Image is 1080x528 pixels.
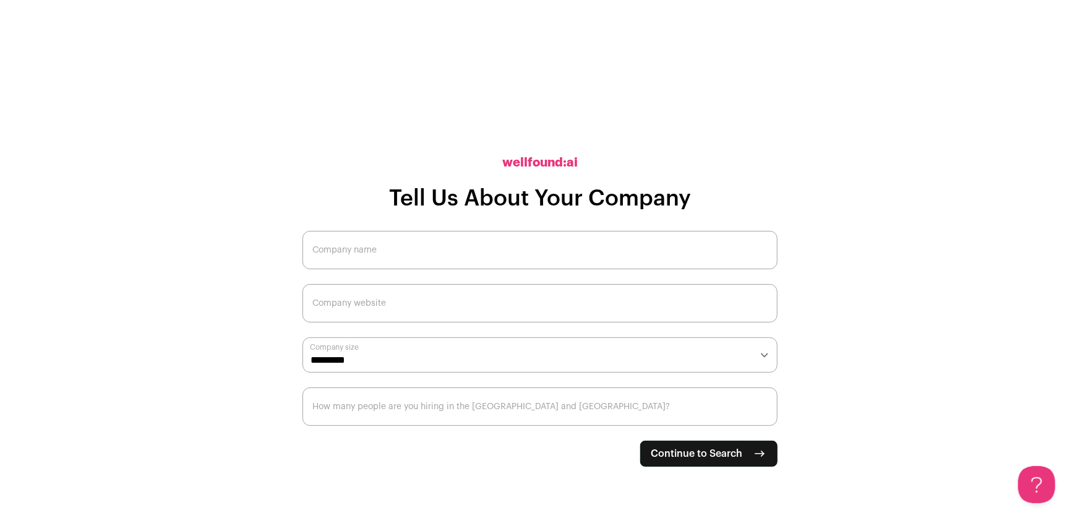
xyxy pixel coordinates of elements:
[1018,466,1055,503] iframe: Toggle Customer Support
[302,284,778,322] input: Company website
[640,441,778,467] button: Continue to Search
[502,154,578,171] h2: wellfound:ai
[302,231,778,269] input: Company name
[651,446,742,461] span: Continue to Search
[302,387,778,426] input: How many people are you hiring in the US and Canada?
[389,186,691,211] h1: Tell Us About Your Company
